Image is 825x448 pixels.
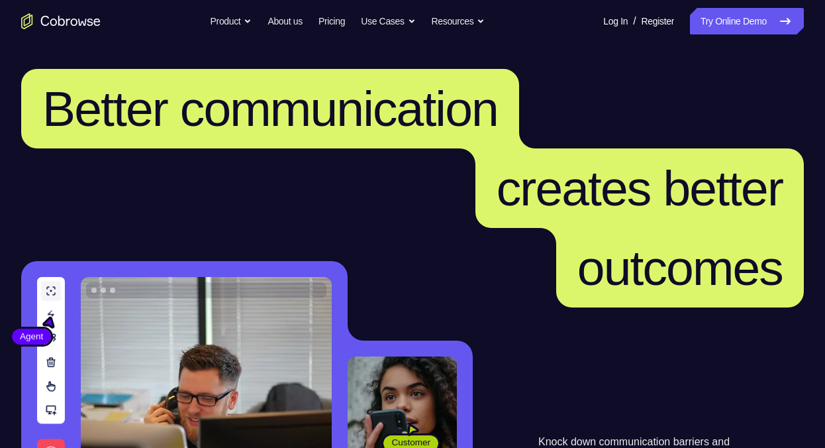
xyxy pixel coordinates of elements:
button: Resources [432,8,485,34]
a: Log In [603,8,628,34]
a: Pricing [318,8,345,34]
span: Better communication [42,81,498,137]
a: Go to the home page [21,13,101,29]
span: Agent [12,330,51,343]
span: / [633,13,636,29]
span: outcomes [577,240,783,296]
a: About us [267,8,302,34]
button: Product [211,8,252,34]
span: creates better [497,160,783,216]
a: Try Online Demo [690,8,804,34]
a: Register [642,8,674,34]
button: Use Cases [361,8,415,34]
